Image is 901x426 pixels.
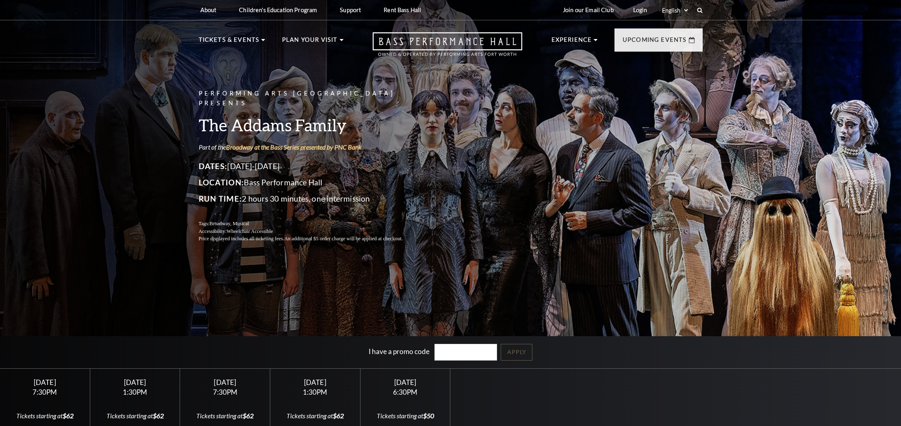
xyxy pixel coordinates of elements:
[199,235,422,243] p: Price displayed includes all ticketing fees.
[153,412,164,419] span: $62
[10,389,80,396] div: 7:30PM
[100,411,170,420] div: Tickets starting at
[199,192,422,205] p: 2 hours 30 minutes, one intermission
[100,378,170,387] div: [DATE]
[660,7,689,14] select: Select:
[199,194,242,203] span: Run Time:
[370,389,441,396] div: 6:30PM
[199,161,228,171] span: Dates:
[199,143,422,152] p: Part of the
[200,7,217,13] p: About
[370,411,441,420] div: Tickets starting at
[243,412,254,419] span: $62
[370,378,441,387] div: [DATE]
[226,143,362,151] a: Broadway at the Bass Series presented by PNC Bank
[199,115,422,135] h3: The Addams Family
[384,7,421,13] p: Rent Bass Hall
[199,160,422,173] p: [DATE]-[DATE]
[199,89,422,109] p: Performing Arts [GEOGRAPHIC_DATA] Presents
[10,411,80,420] div: Tickets starting at
[190,389,260,396] div: 7:30PM
[100,389,170,396] div: 1:30PM
[190,378,260,387] div: [DATE]
[63,412,74,419] span: $62
[280,378,350,387] div: [DATE]
[199,35,260,50] p: Tickets & Events
[623,35,687,50] p: Upcoming Events
[282,35,338,50] p: Plan Your Visit
[239,7,317,13] p: Children's Education Program
[280,411,350,420] div: Tickets starting at
[199,220,422,228] p: Tags:
[333,412,344,419] span: $62
[551,35,592,50] p: Experience
[226,228,273,234] span: Wheelchair Accessible
[340,7,361,13] p: Support
[190,411,260,420] div: Tickets starting at
[284,236,402,241] span: An additional $5 order charge will be applied at checkout.
[209,221,249,226] span: Broadway, Musical
[280,389,350,396] div: 1:30PM
[199,176,422,189] p: Bass Performance Hall
[199,178,244,187] span: Location:
[199,228,422,235] p: Accessibility:
[369,347,430,355] label: I have a promo code
[10,378,80,387] div: [DATE]
[423,412,434,419] span: $50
